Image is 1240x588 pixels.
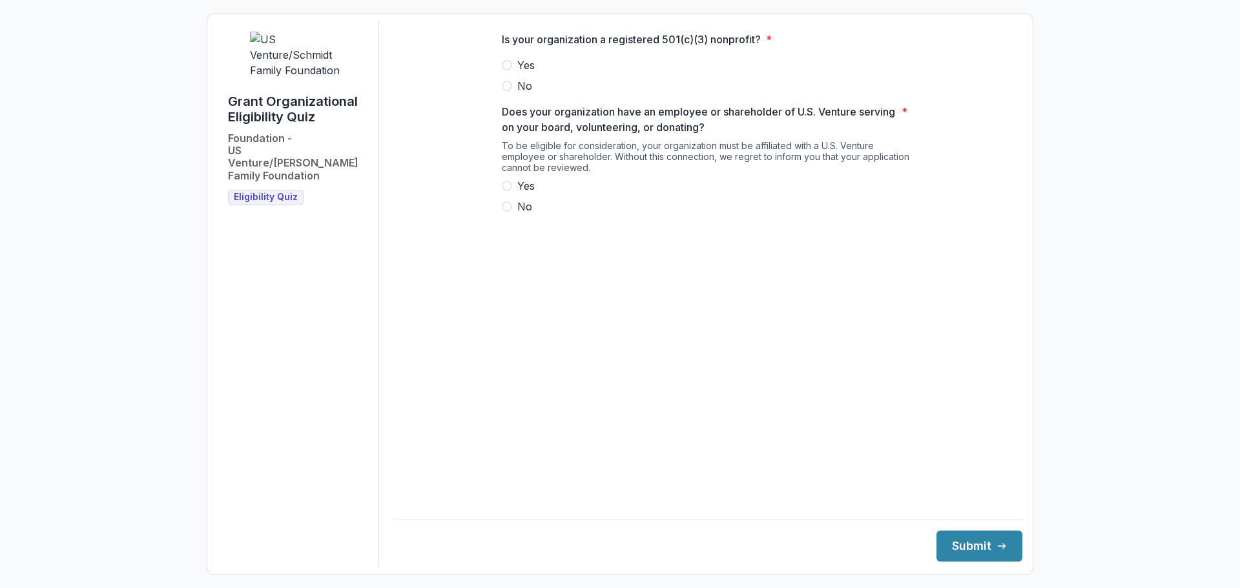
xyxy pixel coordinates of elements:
[936,531,1022,562] button: Submit
[517,178,535,194] span: Yes
[250,32,347,78] img: US Venture/Schmidt Family Foundation
[502,140,915,178] div: To be eligible for consideration, your organization must be affiliated with a U.S. Venture employ...
[517,57,535,73] span: Yes
[502,104,896,135] p: Does your organization have an employee or shareholder of U.S. Venture serving on your board, vol...
[228,94,368,125] h1: Grant Organizational Eligibility Quiz
[517,78,532,94] span: No
[228,132,368,182] h2: Foundation - US Venture/[PERSON_NAME] Family Foundation
[517,199,532,214] span: No
[234,192,298,203] span: Eligibility Quiz
[502,32,761,47] p: Is your organization a registered 501(c)(3) nonprofit?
